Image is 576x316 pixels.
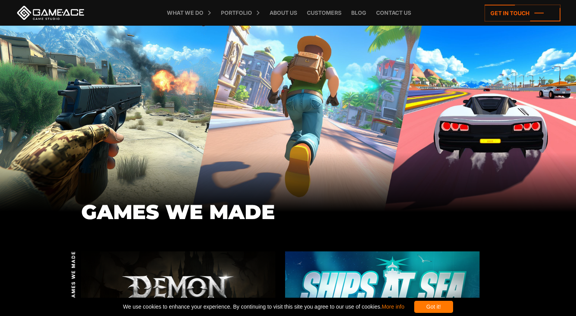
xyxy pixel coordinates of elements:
[485,5,560,21] a: Get in touch
[81,201,495,223] h1: GAMES WE MADE
[123,301,404,313] span: We use cookies to enhance your experience. By continuing to visit this site you agree to our use ...
[70,251,77,302] span: GAMES WE MADE
[414,301,453,313] div: Got it!
[382,304,404,310] a: More info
